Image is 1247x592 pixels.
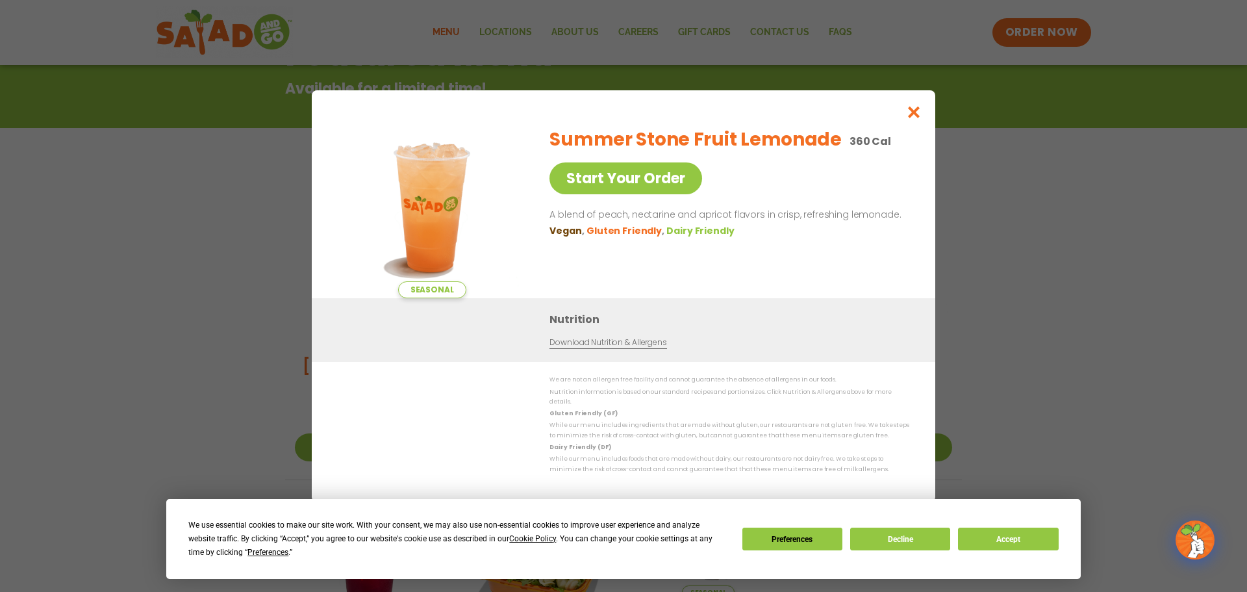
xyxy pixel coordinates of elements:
[549,224,586,237] li: Vegan
[666,224,737,237] li: Dairy Friendly
[166,499,1081,579] div: Cookie Consent Prompt
[850,528,950,550] button: Decline
[1177,522,1213,558] img: wpChatIcon
[549,337,666,349] a: Download Nutrition & Allergens
[893,90,935,134] button: Close modal
[549,387,909,407] p: Nutrition information is based on our standard recipes and portion sizes. Click Nutrition & Aller...
[549,162,702,194] a: Start Your Order
[549,126,841,153] h2: Summer Stone Fruit Lemonade
[549,420,909,441] p: While our menu includes ingredients that are made without gluten, our restaurants are not gluten ...
[958,528,1058,550] button: Accept
[398,281,466,298] span: Seasonal
[549,409,617,417] strong: Gluten Friendly (GF)
[549,443,611,451] strong: Dairy Friendly (DF)
[586,224,666,237] li: Gluten Friendly
[850,133,891,149] p: 360 Cal
[247,548,288,557] span: Preferences
[188,519,726,560] div: We use essential cookies to make our site work. With your consent, we may also use non-essential ...
[742,528,842,550] button: Preferences
[549,207,904,223] p: A blend of peach, nectarine and apricot flavors in crisp, refreshing lemonade.
[549,375,909,385] p: We are not an allergen free facility and cannot guarantee the absence of allergens in our foods.
[341,116,523,298] img: Featured product photo for Summer Stone Fruit Lemonade
[549,454,909,474] p: While our menu includes foods that are made without dairy, our restaurants are not dairy free. We...
[509,534,556,543] span: Cookie Policy
[549,311,916,328] h3: Nutrition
